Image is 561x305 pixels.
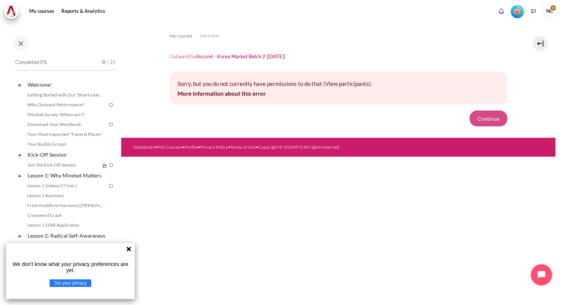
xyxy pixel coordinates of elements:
a: Lesson 2: Radical Self-Awareness [26,230,108,241]
a: Lesson 1: Why Mindset Matters [26,170,108,181]
a: Architeck Architeck [4,4,23,19]
a: Lesson 1 STAR Application [25,221,108,230]
span: Collapse [16,151,23,159]
img: To do [108,101,114,108]
img: To do [108,182,114,189]
section: Content [121,22,555,138]
a: Profile [184,144,198,150]
a: Copyright © 2024 BTS All rights reserved [258,144,339,150]
a: User menu [542,4,557,19]
span: My courses [170,33,192,39]
p: We don't know what your privacy preferences are yet. [9,261,132,273]
span: 0 [102,59,105,66]
a: My Courses [158,144,182,150]
span: / 25 [107,59,116,66]
a: Crossword Craze [25,211,108,220]
img: To do [108,121,114,128]
a: Mindset Survey: Where am I? [25,110,108,119]
button: Set your privacy [50,279,91,287]
button: Continue [469,110,507,126]
div: • • • • • [133,144,357,151]
a: Your Buddy Group! [25,140,108,149]
button: Languages [528,6,539,17]
a: Site home [200,31,219,40]
a: Level #1 [508,4,527,18]
div: Show notification window with no new notifications [496,6,507,17]
a: Lesson 1 Videos (17 min.) [25,181,108,190]
a: Welcome! [26,79,108,90]
a: Lesson 2 Videos (20 min.) [25,241,108,251]
span: Site home [200,33,219,39]
a: Reports & Analytics [59,4,108,19]
a: From Huddle to Harmony ([PERSON_NAME]'s Story) [25,201,108,210]
a: Join the Kick-Off Session [25,160,100,170]
a: Kick-Off Session [26,149,108,160]
img: To do [108,162,114,168]
span: Collapse [16,81,23,89]
img: To do [108,243,114,249]
a: Your Most Important "Faces & Places" [25,130,108,139]
span: Collapse [16,232,23,240]
a: More information about this error [178,90,266,97]
a: Dashboard [133,144,156,150]
a: My courses [170,31,192,40]
img: Architeck [6,6,17,17]
span: Collapse [16,172,23,179]
nav: Navigation bar [170,30,507,42]
a: Privacy Policy [200,144,228,150]
a: Lesson 1 Summary [25,191,108,200]
img: Level #1 [511,5,524,18]
p: Sorry, but you do not currently have permissions to do that (View participants). [178,79,499,88]
a: Download Your Workbook [25,120,108,129]
a: My courses [26,4,57,19]
span: Completed 0% [15,59,47,66]
a: Getting Started with Our 'Smart-Learning' Platform [25,90,108,100]
a: Terms of Use [230,144,256,150]
a: Why Outward Performance? [25,100,108,109]
div: Level #1 [511,4,524,18]
h1: Outward GoBeyond - Korea Market Batch 2 ([DATE]) [170,53,285,60]
span: NC [542,4,557,19]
